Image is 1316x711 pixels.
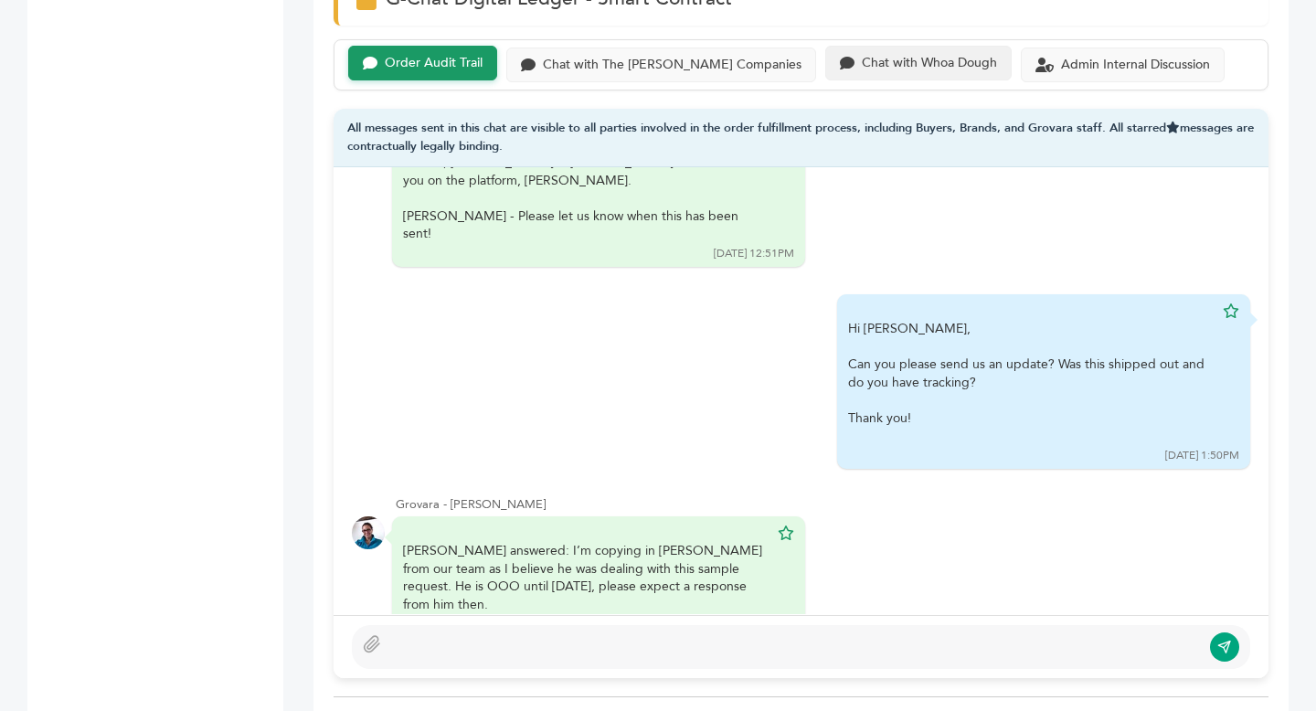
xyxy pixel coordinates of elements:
[1061,58,1210,73] div: Admin Internal Discussion
[403,542,769,613] div: [PERSON_NAME] answered: I’m copying in [PERSON_NAME] from our team as I believe he was dealing wi...
[848,320,1214,445] div: Hi [PERSON_NAME],
[848,409,1214,428] div: Thank you!
[543,58,801,73] div: Chat with The [PERSON_NAME] Companies
[848,355,1214,391] div: Can you please send us an update? Was this shipped out and do you have tracking?
[403,154,769,243] div: Thanks, [PERSON_NAME] & [PERSON_NAME]. Glad to see you on the platform, [PERSON_NAME].
[862,56,997,71] div: Chat with Whoa Dough
[714,246,794,261] div: [DATE] 12:51PM
[396,496,1250,513] div: Grovara - [PERSON_NAME]
[403,207,769,243] div: [PERSON_NAME] - Please let us know when this has been sent!
[1165,448,1239,463] div: [DATE] 1:50PM
[334,109,1268,167] div: All messages sent in this chat are visible to all parties involved in the order fulfillment proce...
[385,56,483,71] div: Order Audit Trail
